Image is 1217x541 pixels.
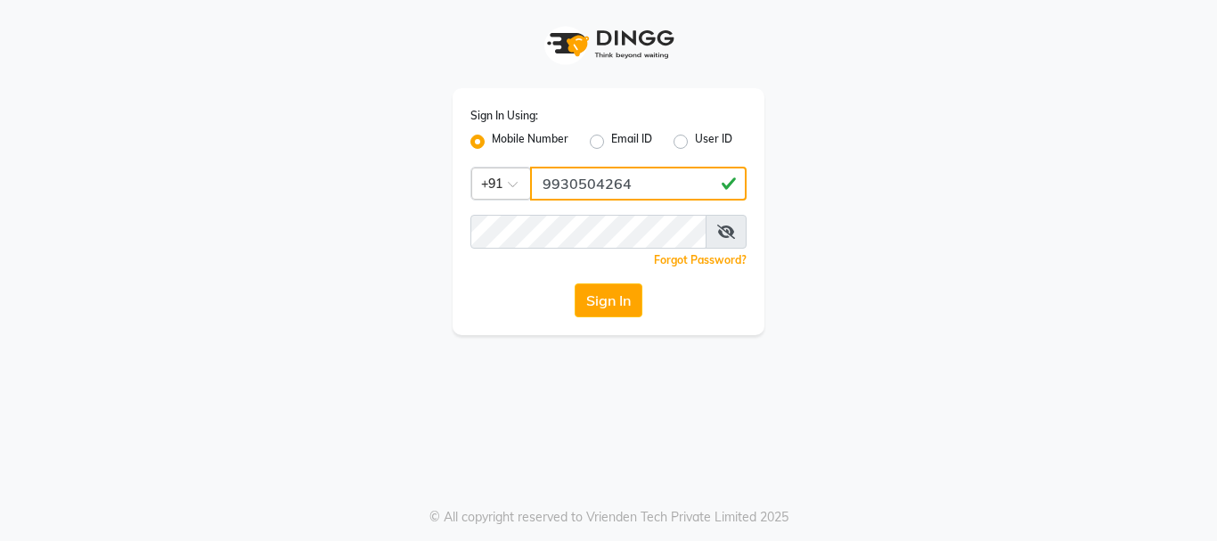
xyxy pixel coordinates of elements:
label: User ID [695,131,732,152]
label: Mobile Number [492,131,568,152]
label: Email ID [611,131,652,152]
label: Sign In Using: [470,108,538,124]
a: Forgot Password? [654,253,747,266]
input: Username [470,215,707,249]
input: Username [530,167,747,201]
img: logo1.svg [537,18,680,70]
button: Sign In [575,283,642,317]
